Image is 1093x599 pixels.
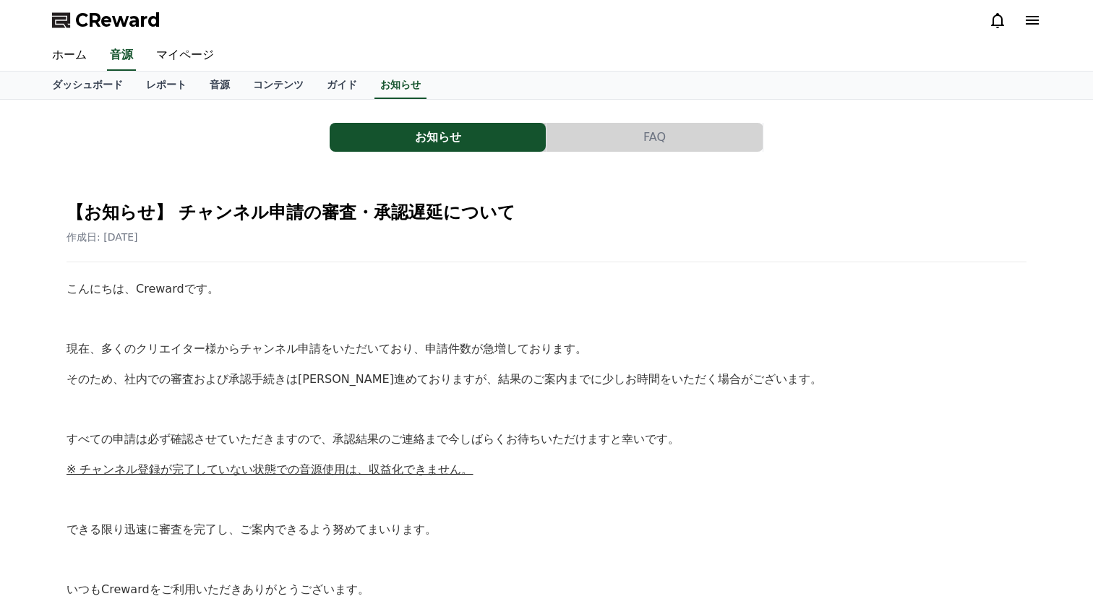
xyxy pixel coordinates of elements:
a: ダッシュボード [40,72,134,99]
a: レポート [134,72,198,99]
button: FAQ [546,123,763,152]
a: お知らせ [374,72,427,99]
p: そのため、社内での審査および承認手続きは[PERSON_NAME]進めておりますが、結果のご案内までに少しお時間をいただく場合がございます。 [67,370,1026,389]
h2: 【お知らせ】 チャンネル申請の審査・承認遅延について [67,201,1026,224]
u: ※ チャンネル登録が完了していない状態での音源使用は、収益化できません。 [67,462,473,476]
a: 音源 [198,72,241,99]
p: できる限り迅速に審査を完了し、ご案内できるよう努めてまいります。 [67,520,1026,539]
a: マイページ [145,40,226,71]
a: CReward [52,9,160,32]
p: 現在、多くのクリエイター様からチャンネル申請をいただいており、申請件数が急増しております。 [67,340,1026,358]
p: すべての申請は必ず確認させていただきますので、承認結果のご連絡まで今しばらくお待ちいただけますと幸いです。 [67,430,1026,449]
a: FAQ [546,123,763,152]
button: お知らせ [330,123,546,152]
p: いつもCrewardをご利用いただきありがとうございます。 [67,580,1026,599]
a: コンテンツ [241,72,315,99]
p: こんにちは、Crewardです。 [67,280,1026,298]
a: ガイド [315,72,369,99]
a: ホーム [40,40,98,71]
span: CReward [75,9,160,32]
a: 音源 [107,40,136,71]
span: 作成日: [DATE] [67,231,138,243]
